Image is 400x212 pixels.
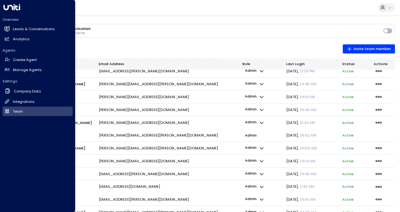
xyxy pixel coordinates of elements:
[286,94,315,99] span: [DATE] ,
[286,146,317,151] span: [DATE] ,
[286,61,335,67] div: Last Login
[3,34,73,44] a: Analytics
[14,89,41,94] h2: Company Data
[347,46,391,52] span: Invite team member
[3,17,73,22] h2: Overview
[13,67,42,73] h2: Manage Agents
[300,107,316,112] span: 05:46 AM
[300,159,315,164] span: 09:14 AM
[342,61,366,67] div: Status
[286,61,305,67] div: Last Login
[343,44,395,53] button: Invite team member
[300,81,316,86] span: 03:46 AM
[286,171,317,176] span: [DATE] ,
[286,133,317,138] span: [DATE] ,
[99,94,189,99] p: [PERSON_NAME][EMAIL_ADDRESS][DOMAIN_NAME]
[286,184,314,189] span: [DATE] ,
[99,61,124,67] div: Email Address
[342,159,354,164] p: active
[99,146,218,151] p: [PERSON_NAME][EMAIL_ADDRESS][PERSON_NAME][DOMAIN_NAME]
[300,69,314,74] span: 12:29 PM
[242,93,267,101] button: admin
[99,120,189,125] p: [PERSON_NAME][EMAIL_ADDRESS][DOMAIN_NAME]
[342,69,354,74] p: active
[242,144,267,152] button: admin
[342,107,354,112] p: active
[286,81,317,86] span: [DATE] ,
[13,57,37,63] h2: Create Agent
[23,27,381,31] h3: Enterprise Multi-Factor Authentication
[300,197,315,202] span: 09:15 AM
[342,94,354,99] p: active
[99,197,189,202] p: [EMAIL_ADDRESS][PERSON_NAME][DOMAIN_NAME]
[342,171,354,176] p: active
[300,171,316,176] span: 03:40 AM
[286,120,315,125] span: [DATE] ,
[3,25,73,34] a: Leads & Conversations
[3,97,73,106] a: Integrations
[242,119,267,127] button: admin
[342,184,354,189] p: active
[3,48,73,53] h2: Agents
[286,197,316,202] span: [DATE] ,
[99,61,236,67] div: Email Address
[3,65,73,75] a: Manage Agents
[23,31,381,35] p: Require MFA for all users in your enterprise
[300,120,315,125] span: 10:33 AM
[342,197,354,202] p: active
[99,81,218,86] p: [PERSON_NAME][EMAIL_ADDRESS][PERSON_NAME][DOMAIN_NAME]
[13,36,30,42] h2: Analytics
[13,109,23,114] h2: Team
[300,94,315,99] span: 04:14 AM
[342,133,354,138] p: active
[300,184,314,189] span: 11:40 AM
[242,131,259,140] p: admin
[242,61,279,67] div: Role
[99,159,189,164] p: [PERSON_NAME][EMAIL_ADDRESS][DOMAIN_NAME]
[99,184,160,189] p: [EMAIL_ADDRESS][DOMAIN_NAME]
[99,69,189,74] p: [EMAIL_ADDRESS][PERSON_NAME][DOMAIN_NAME]
[342,81,354,86] p: active
[242,170,267,178] button: admin
[242,183,267,191] button: admin
[286,107,317,112] span: [DATE] ,
[3,79,73,84] h2: Settings
[99,107,189,112] p: [PERSON_NAME][EMAIL_ADDRESS][DOMAIN_NAME]
[300,133,316,138] span: 08:52 AM
[374,61,392,67] div: Actions
[242,80,267,88] button: admin
[3,107,73,116] a: Team
[342,146,354,151] p: active
[300,146,317,151] span: 09:56 AM
[13,26,55,32] h2: Leads & Conversations
[242,157,267,165] button: admin
[99,133,218,138] p: [PERSON_NAME][EMAIL_ADDRESS][PERSON_NAME][DOMAIN_NAME]
[99,171,189,176] p: [EMAIL_ADDRESS][PERSON_NAME][DOMAIN_NAME]
[3,55,73,65] a: Create Agent
[242,67,267,75] button: admin
[3,86,73,97] a: Company Data
[342,120,354,125] p: active
[286,159,316,164] span: [DATE] ,
[242,196,267,204] button: admin
[13,99,35,104] h2: Integrations
[242,106,267,114] button: admin
[286,69,315,74] span: [DATE] ,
